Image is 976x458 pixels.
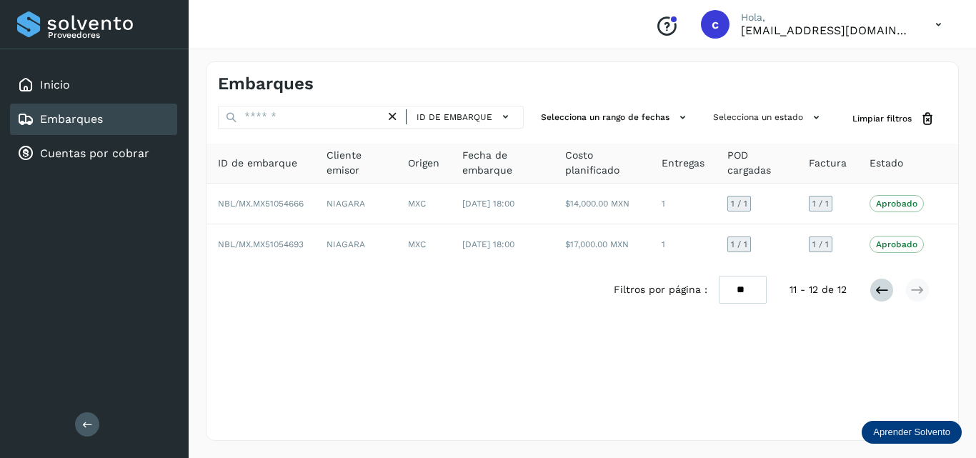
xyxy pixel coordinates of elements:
span: ID de embarque [218,156,297,171]
span: NBL/MX.MX51054693 [218,239,304,249]
span: 1 / 1 [812,240,829,249]
p: Proveedores [48,30,171,40]
span: [DATE] 18:00 [462,199,514,209]
span: Cliente emisor [327,148,385,178]
td: MXC [397,184,451,224]
span: Costo planificado [565,148,639,178]
div: Cuentas por cobrar [10,138,177,169]
span: Entregas [662,156,704,171]
td: 1 [650,224,716,264]
span: Limpiar filtros [852,112,912,125]
span: Fecha de embarque [462,148,542,178]
a: Inicio [40,78,70,91]
button: Selecciona un estado [707,106,830,129]
p: cobranza1@tmartin.mx [741,24,912,37]
a: Cuentas por cobrar [40,146,149,160]
span: 1 / 1 [731,240,747,249]
p: Aprobado [876,199,917,209]
span: NBL/MX.MX51054666 [218,199,304,209]
td: $17,000.00 MXN [554,224,650,264]
span: 11 - 12 de 12 [790,282,847,297]
span: ID de embarque [417,111,492,124]
h4: Embarques [218,74,314,94]
div: Embarques [10,104,177,135]
span: POD cargadas [727,148,786,178]
span: [DATE] 18:00 [462,239,514,249]
button: Selecciona un rango de fechas [535,106,696,129]
div: Inicio [10,69,177,101]
span: 1 / 1 [812,199,829,208]
span: Origen [408,156,439,171]
div: Aprender Solvento [862,421,962,444]
p: Hola, [741,11,912,24]
p: Aprender Solvento [873,427,950,438]
span: Filtros por página : [614,282,707,297]
button: Limpiar filtros [841,106,947,132]
td: NIAGARA [315,184,397,224]
p: Aprobado [876,239,917,249]
button: ID de embarque [412,106,517,127]
span: Factura [809,156,847,171]
span: 1 / 1 [731,199,747,208]
span: Estado [870,156,903,171]
td: NIAGARA [315,224,397,264]
td: $14,000.00 MXN [554,184,650,224]
a: Embarques [40,112,103,126]
td: MXC [397,224,451,264]
td: 1 [650,184,716,224]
